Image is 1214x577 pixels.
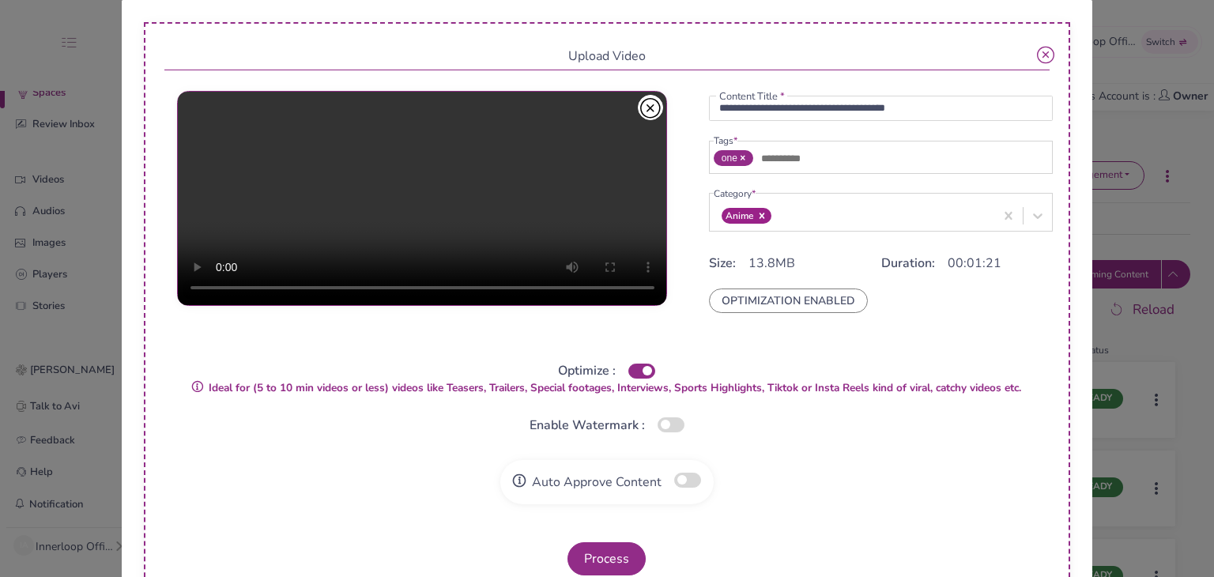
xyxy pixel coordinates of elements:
[948,255,1001,272] span: 00:01:21
[881,255,935,272] span: Duration:
[718,92,786,102] label: Content Title
[709,288,868,313] span: OPTIMIZATION ENABLED
[164,43,1050,70] div: Upload Video
[567,542,646,575] button: Process
[714,134,737,148] legend: Tags
[532,473,662,492] span: Auto Approve Content
[709,255,736,272] span: Size:
[714,187,756,201] legend: Category
[558,361,616,380] span: Optimize :
[722,209,753,223] div: Anime
[530,416,645,435] span: Enable Watermark :
[748,255,795,272] span: 13.8MB
[192,380,1021,395] strong: Ideal for (5 to 10 min videos or less) videos like Teasers, Trailers, Special footages, Interview...
[714,150,753,166] span: one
